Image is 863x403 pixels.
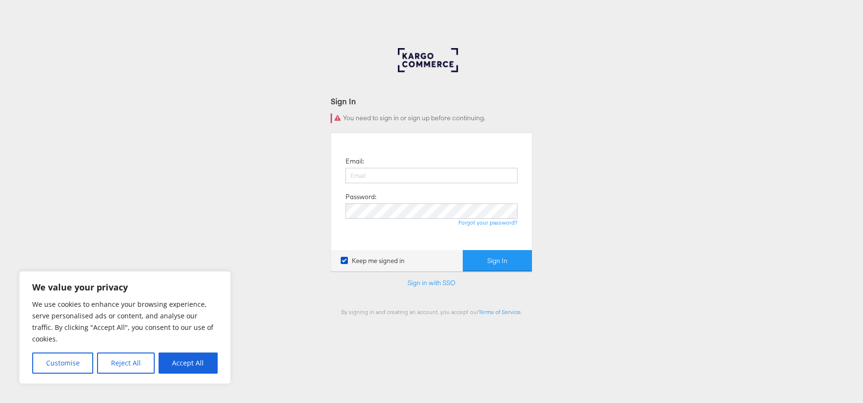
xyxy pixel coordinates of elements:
[331,96,532,107] div: Sign In
[458,219,518,226] a: Forgot your password?
[159,353,218,374] button: Accept All
[331,308,532,315] div: By signing in and creating an account, you accept our .
[407,278,456,287] a: Sign in with SSO
[331,113,532,123] div: You need to sign in or sign up before continuing.
[97,353,154,374] button: Reject All
[345,157,364,166] label: Email:
[463,250,532,272] button: Sign In
[19,271,231,384] div: We value your privacy
[345,168,518,183] input: Email
[32,353,93,374] button: Customise
[32,299,218,345] p: We use cookies to enhance your browsing experience, serve personalised ads or content, and analys...
[345,192,376,201] label: Password:
[32,281,218,293] p: We value your privacy
[341,256,405,265] label: Keep me signed in
[479,308,521,315] a: Terms of Service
